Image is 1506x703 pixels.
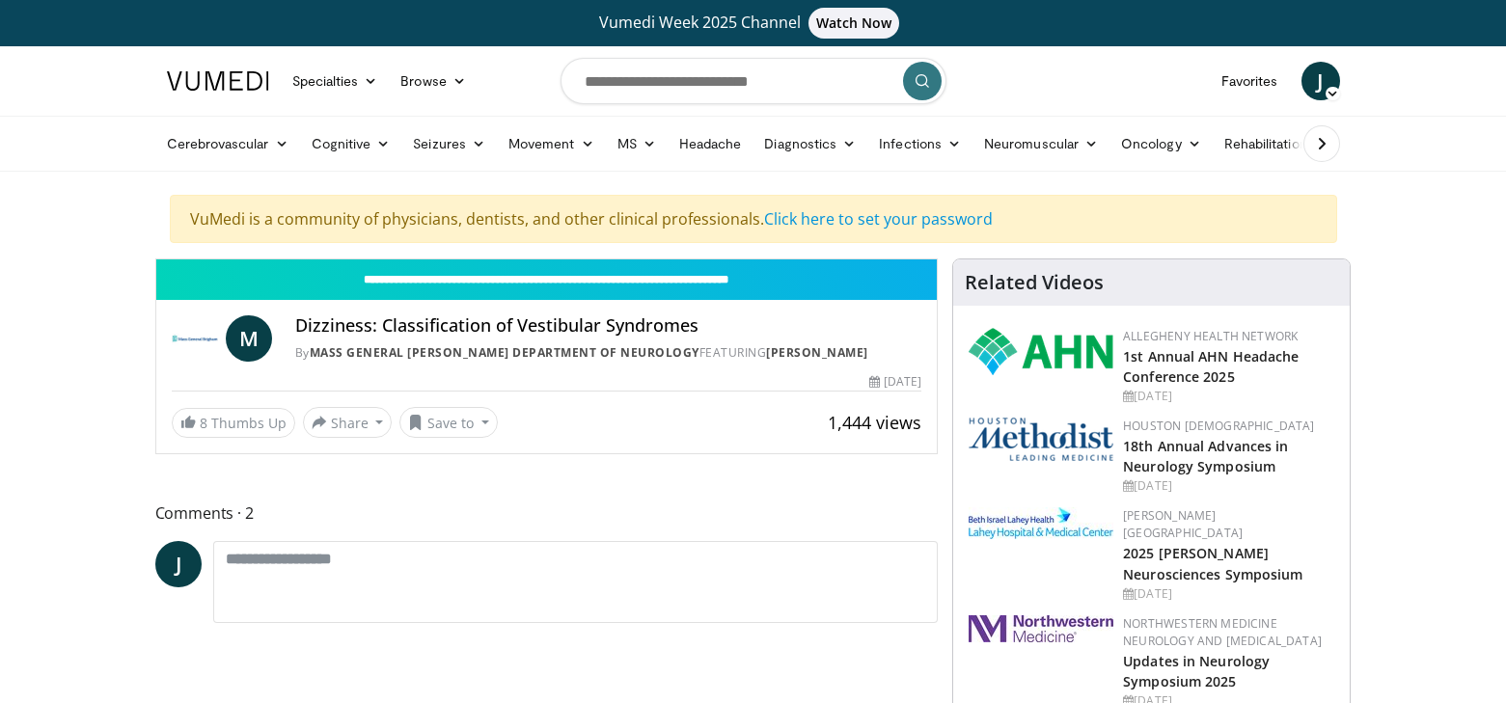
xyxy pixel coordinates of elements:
a: Neuromuscular [972,124,1109,163]
a: [PERSON_NAME] [766,344,868,361]
a: Diagnostics [753,124,867,163]
span: 8 [200,414,207,432]
a: Specialties [281,62,390,100]
a: Infections [867,124,972,163]
a: J [1301,62,1340,100]
span: Watch Now [808,8,900,39]
a: Northwestern Medicine Neurology and [MEDICAL_DATA] [1123,615,1322,649]
a: 2025 [PERSON_NAME] Neurosciences Symposium [1123,544,1302,582]
a: Seizures [401,124,497,163]
a: Allegheny Health Network [1123,328,1298,344]
h4: Related Videos [965,271,1104,294]
a: Mass General [PERSON_NAME] Department of Neurology [310,344,699,361]
a: 1st Annual AHN Headache Conference 2025 [1123,347,1299,386]
button: Share [303,407,393,438]
img: VuMedi Logo [167,71,269,91]
div: [DATE] [1123,388,1334,405]
div: [DATE] [869,373,921,391]
img: 628ffacf-ddeb-4409-8647-b4d1102df243.png.150x105_q85_autocrop_double_scale_upscale_version-0.2.png [969,328,1113,375]
a: Browse [389,62,478,100]
a: Click here to set your password [764,208,993,230]
input: Search topics, interventions [561,58,946,104]
a: Cerebrovascular [155,124,300,163]
img: Mass General Brigham Department of Neurology [172,315,218,362]
a: Vumedi Week 2025 ChannelWatch Now [170,8,1337,39]
a: Houston [DEMOGRAPHIC_DATA] [1123,418,1314,434]
a: Favorites [1210,62,1290,100]
span: Comments 2 [155,500,939,526]
a: Oncology [1109,124,1213,163]
img: 5e4488cc-e109-4a4e-9fd9-73bb9237ee91.png.150x105_q85_autocrop_double_scale_upscale_version-0.2.png [969,418,1113,461]
a: Rehabilitation [1213,124,1319,163]
a: Updates in Neurology Symposium 2025 [1123,652,1270,690]
div: VuMedi is a community of physicians, dentists, and other clinical professionals. [170,195,1337,243]
h4: Dizziness: Classification of Vestibular Syndromes [295,315,922,337]
a: Cognitive [300,124,402,163]
a: [PERSON_NAME][GEOGRAPHIC_DATA] [1123,507,1243,541]
span: Vumedi Week 2025 Channel [599,12,908,33]
a: MS [606,124,668,163]
a: 18th Annual Advances in Neurology Symposium [1123,437,1288,475]
a: Headache [668,124,753,163]
button: Save to [399,407,498,438]
span: 1,444 views [828,411,921,434]
img: 2a462fb6-9365-492a-ac79-3166a6f924d8.png.150x105_q85_autocrop_double_scale_upscale_version-0.2.jpg [969,615,1113,642]
div: By FEATURING [295,344,922,362]
div: [DATE] [1123,477,1334,495]
a: J [155,541,202,587]
a: Movement [497,124,606,163]
div: [DATE] [1123,585,1334,603]
a: M [226,315,272,362]
img: e7977282-282c-4444-820d-7cc2733560fd.jpg.150x105_q85_autocrop_double_scale_upscale_version-0.2.jpg [969,507,1113,539]
a: 8 Thumbs Up [172,408,295,438]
